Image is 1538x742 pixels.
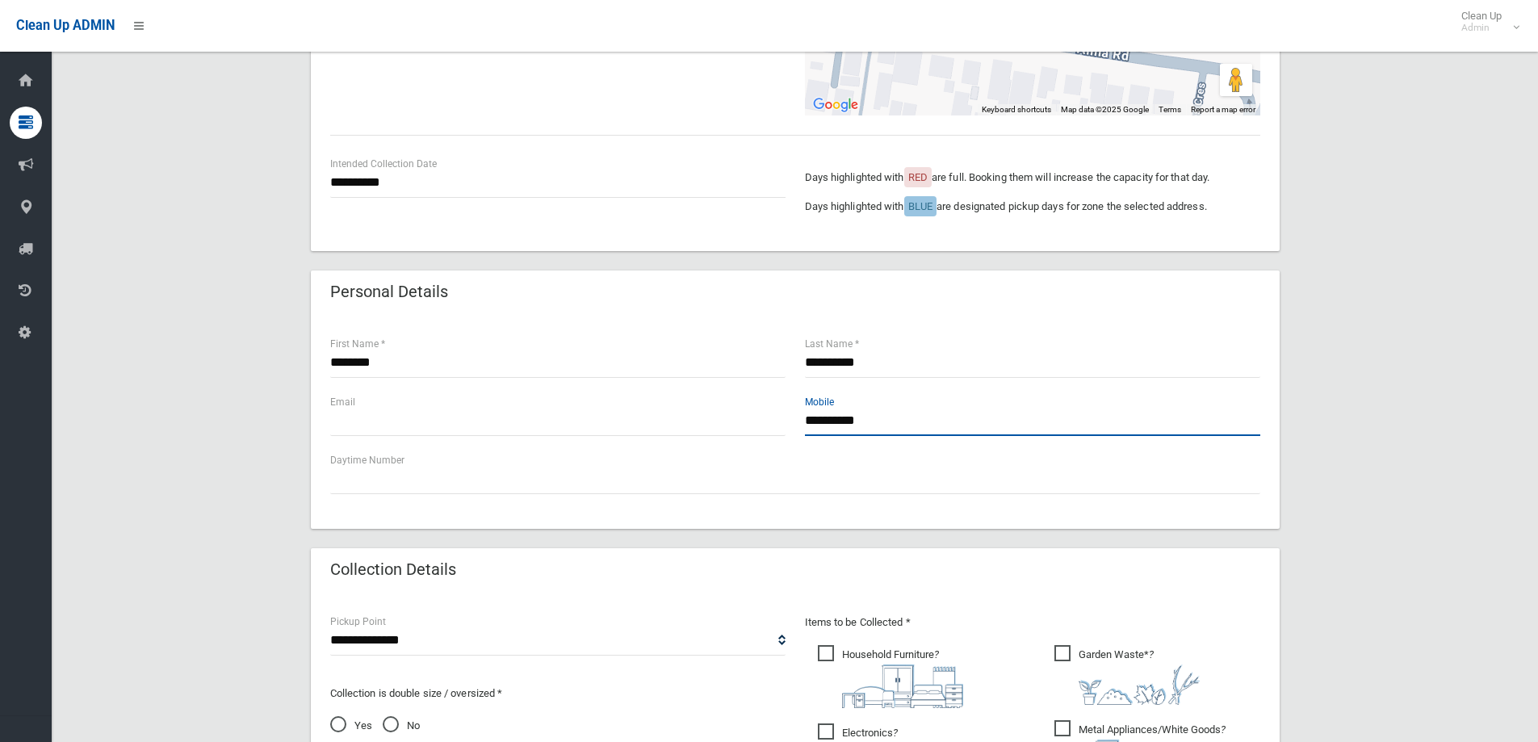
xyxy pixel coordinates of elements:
[908,200,932,212] span: BLUE
[805,613,1260,632] p: Items to be Collected *
[842,648,963,708] i: ?
[330,716,372,736] span: Yes
[1453,10,1518,34] span: Clean Up
[805,168,1260,187] p: Days highlighted with are full. Booking them will increase the capacity for that day.
[1054,645,1200,705] span: Garden Waste*
[311,554,476,585] header: Collection Details
[330,684,786,703] p: Collection is double size / oversized *
[805,197,1260,216] p: Days highlighted with are designated pickup days for zone the selected address.
[982,104,1051,115] button: Keyboard shortcuts
[1079,664,1200,705] img: 4fd8a5c772b2c999c83690221e5242e0.png
[1061,105,1149,114] span: Map data ©2025 Google
[809,94,862,115] img: Google
[1461,22,1502,34] small: Admin
[311,276,467,308] header: Personal Details
[16,18,115,33] span: Clean Up ADMIN
[383,716,420,736] span: No
[908,171,928,183] span: RED
[818,645,963,708] span: Household Furniture
[1079,648,1200,705] i: ?
[809,94,862,115] a: Open this area in Google Maps (opens a new window)
[842,664,963,708] img: aa9efdbe659d29b613fca23ba79d85cb.png
[1191,105,1255,114] a: Report a map error
[1220,64,1252,96] button: Drag Pegman onto the map to open Street View
[1159,105,1181,114] a: Terms (opens in new tab)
